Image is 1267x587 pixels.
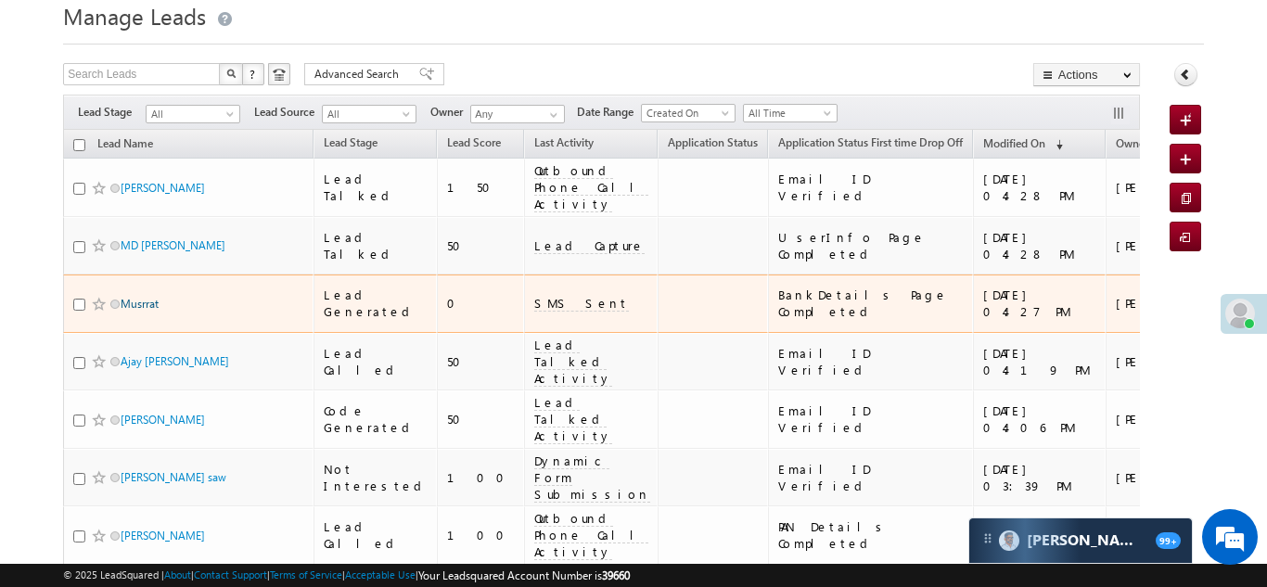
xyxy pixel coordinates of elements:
a: Show All Items [540,106,563,124]
div: [PERSON_NAME] [1116,469,1237,486]
a: Contact Support [194,568,267,581]
span: Lead Talked Activity [534,337,612,387]
div: Lead Called [324,518,429,552]
a: Lead Stage [314,133,387,157]
div: [DATE] 03:39 PM [983,461,1097,494]
a: About [164,568,191,581]
a: Ajay [PERSON_NAME] [121,354,229,368]
div: 50 [447,237,516,254]
span: Outbound Phone Call Activity [534,510,648,560]
a: Lead Name [88,134,162,158]
div: 100 [447,469,516,486]
span: All [323,106,411,122]
div: Code Generated [324,402,429,436]
a: All Time [743,104,838,122]
span: Owner [1116,136,1148,150]
div: Lead Talked [324,229,429,262]
a: [PERSON_NAME] [121,181,205,195]
div: Lead Called [324,345,429,378]
div: [PERSON_NAME] [1116,353,1237,370]
span: Lead Talked Activity [534,394,612,444]
span: Outbound Phone Call Activity [534,162,648,212]
a: Terms of Service [270,568,342,581]
span: 99+ [1156,532,1181,549]
div: 50 [447,411,516,427]
div: [DATE] 04:06 PM [983,402,1097,436]
span: 39660 [602,568,630,582]
a: Created On [641,104,736,122]
span: Manage Leads [63,1,206,31]
span: SMS Sent [534,295,629,312]
img: Search [226,69,236,78]
span: Lead Capture [534,237,645,254]
div: [DATE] 04:27 PM [983,287,1097,320]
a: All [322,105,416,123]
a: Application Status [659,133,767,157]
a: MD [PERSON_NAME] [121,238,225,252]
div: 150 [447,179,516,196]
input: Type to Search [470,105,565,123]
div: [DATE] 04:28 PM [983,171,1097,204]
span: Application Status First time Drop Off [778,135,963,149]
span: Dynamic Form Submission [534,453,650,503]
div: Email ID Verified [778,171,965,204]
div: carter-dragCarter[PERSON_NAME]99+ [968,517,1193,564]
div: [PERSON_NAME] [1116,179,1237,196]
span: Lead Score [447,135,501,149]
div: [DATE] 04:28 PM [983,229,1097,262]
span: Your Leadsquared Account Number is [418,568,630,582]
div: 0 [447,295,516,312]
span: Lead Source [254,104,322,121]
div: [PERSON_NAME] [1116,411,1237,427]
div: [DATE] 04:19 PM [983,345,1097,378]
a: Modified On (sorted descending) [974,133,1072,157]
div: [PERSON_NAME] [1116,295,1237,312]
a: Musrrat [121,297,159,311]
div: BankDetails Page Completed [778,287,965,320]
span: © 2025 LeadSquared | | | | | [63,567,630,584]
span: Advanced Search [314,66,404,83]
a: [PERSON_NAME] saw [121,470,226,484]
div: Email ID Verified [778,461,965,494]
span: Lead Stage [78,104,146,121]
a: Application Status First time Drop Off [769,133,972,157]
span: All [147,106,235,122]
a: Last Activity [525,133,603,157]
span: Date Range [577,104,641,121]
div: PAN Details Completed [778,518,965,552]
div: Email ID Verified [778,402,965,436]
div: 100 [447,527,516,543]
button: Actions [1033,63,1140,86]
button: ? [242,63,264,85]
a: [PERSON_NAME] [121,413,205,427]
span: Modified On [983,136,1045,150]
span: Owner [430,104,470,121]
a: Lead Score [438,133,510,157]
span: Created On [642,105,730,121]
div: UserInfo Page Completed [778,229,965,262]
input: Check all records [73,139,85,151]
a: All [146,105,240,123]
span: ? [250,66,258,82]
div: [PERSON_NAME] [1116,237,1237,254]
div: Email ID Verified [778,345,965,378]
span: All Time [744,105,832,121]
span: Application Status [668,135,758,149]
div: 50 [447,353,516,370]
div: Lead Generated [324,287,429,320]
a: [PERSON_NAME] [121,529,205,542]
div: Not Interested [324,461,429,494]
span: (sorted descending) [1048,137,1063,152]
a: Acceptable Use [345,568,416,581]
div: Lead Talked [324,171,429,204]
span: Lead Stage [324,135,378,149]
